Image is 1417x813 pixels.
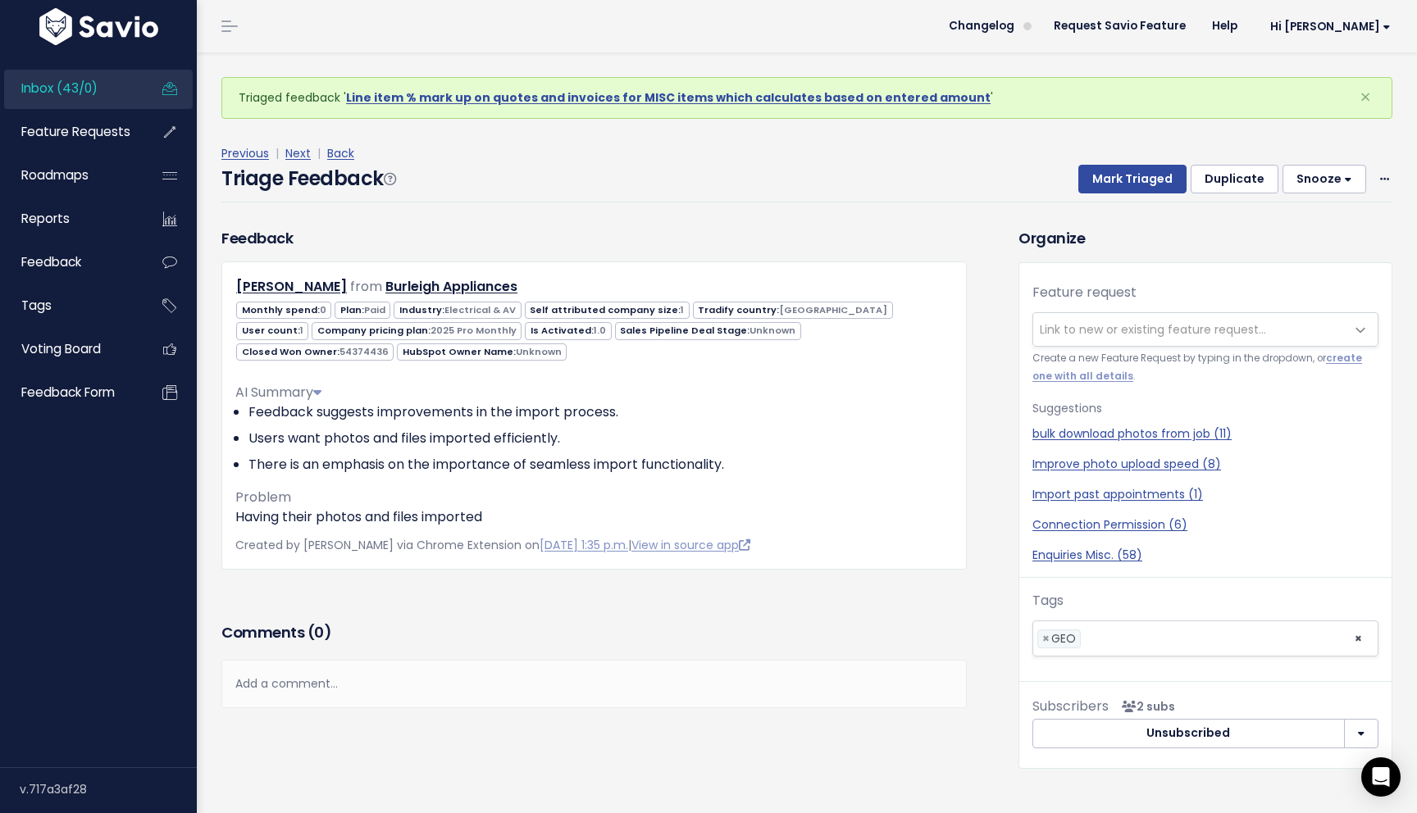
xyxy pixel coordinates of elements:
[397,343,567,361] span: HubSpot Owner Name:
[236,277,347,296] a: [PERSON_NAME]
[1032,719,1345,748] button: Unsubscribed
[385,277,517,296] a: Burleigh Appliances
[21,253,81,270] span: Feedback
[21,384,115,401] span: Feedback form
[631,537,750,553] a: View in source app
[35,8,162,45] img: logo-white.9d6f32f41409.svg
[949,20,1014,32] span: Changelog
[21,79,98,97] span: Inbox (43/0)
[21,340,101,357] span: Voting Board
[1361,757,1401,797] div: Open Intercom Messenger
[285,145,311,161] a: Next
[431,324,517,337] span: 2025 Pro Monthly
[1042,630,1050,647] span: ×
[320,303,326,316] span: 0
[1032,283,1137,302] label: Feature request
[21,297,52,314] span: Tags
[1343,78,1387,117] button: Close
[335,302,390,319] span: Plan:
[1283,165,1366,194] button: Snooze
[327,145,354,161] a: Back
[1040,321,1266,338] span: Link to new or existing feature request...
[1051,630,1076,647] span: GEO
[314,622,324,643] span: 0
[20,768,197,811] div: v.717a3af28
[681,303,684,316] span: 1
[236,302,331,319] span: Monthly spend:
[4,330,136,368] a: Voting Board
[1032,398,1378,419] p: Suggestions
[779,303,887,316] span: [GEOGRAPHIC_DATA]
[615,322,801,339] span: Sales Pipeline Deal Stage:
[1032,350,1378,385] small: Create a new Feature Request by typing in the dropdown, or .
[540,537,628,553] a: [DATE] 1:35 p.m.
[594,324,606,337] span: 1.0
[21,123,130,140] span: Feature Requests
[4,287,136,325] a: Tags
[1078,165,1187,194] button: Mark Triaged
[21,166,89,184] span: Roadmaps
[312,322,522,339] span: Company pricing plan:
[525,302,690,319] span: Self attributed company size:
[221,164,395,193] h4: Triage Feedback
[1037,629,1081,648] li: GEO
[1041,14,1199,39] a: Request Savio Feature
[1032,697,1109,715] span: Subscribers
[272,145,282,161] span: |
[4,113,136,151] a: Feature Requests
[525,322,611,339] span: Is Activated:
[1191,165,1278,194] button: Duplicate
[235,507,953,527] p: Having their photos and files imported
[1270,20,1391,33] span: Hi [PERSON_NAME]
[693,302,893,319] span: Tradify country:
[1032,516,1378,534] a: Connection Permission (6)
[364,303,385,316] span: Paid
[1354,621,1363,656] span: ×
[235,383,321,402] span: AI Summary
[1199,14,1251,39] a: Help
[346,89,991,106] a: Line item % mark up on quotes and invoices for MISC items which calculates based on entered amount
[235,537,750,553] span: Created by [PERSON_NAME] via Chrome Extension on |
[1115,698,1175,715] span: <p><strong>Subscribers</strong><br><br> - Carolina Salcedo Claramunt<br> - Albert Ly<br> </p>
[1032,486,1378,503] a: Import past appointments (1)
[1018,227,1392,249] h3: Organize
[221,660,967,708] div: Add a comment...
[1032,456,1378,473] a: Improve photo upload speed (8)
[1251,14,1404,39] a: Hi [PERSON_NAME]
[1032,425,1378,443] a: bulk download photos from job (11)
[350,277,382,296] span: from
[1032,591,1064,611] label: Tags
[1032,352,1362,382] a: create one with all details
[1360,84,1371,111] span: ×
[4,70,136,107] a: Inbox (43/0)
[314,145,324,161] span: |
[236,343,394,361] span: Closed Won Owner:
[444,303,516,316] span: Electrical & AV
[1032,547,1378,564] a: Enquiries Misc. (58)
[248,455,953,475] li: There is an emphasis on the importance of seamless import functionality.
[221,145,269,161] a: Previous
[300,324,303,337] span: 1
[21,210,70,227] span: Reports
[4,243,136,281] a: Feedback
[221,77,1392,119] div: Triaged feedback ' '
[516,345,562,358] span: Unknown
[4,157,136,194] a: Roadmaps
[750,324,795,337] span: Unknown
[248,429,953,448] li: Users want photos and files imported efficiently.
[4,374,136,411] a: Feedback form
[235,488,291,506] span: Problem
[339,345,389,358] span: 54374436
[221,621,967,644] h3: Comments ( )
[236,322,308,339] span: User count:
[4,200,136,238] a: Reports
[394,302,521,319] span: Industry:
[221,227,293,249] h3: Feedback
[248,402,953,422] li: Feedback suggests improvements in the import process.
